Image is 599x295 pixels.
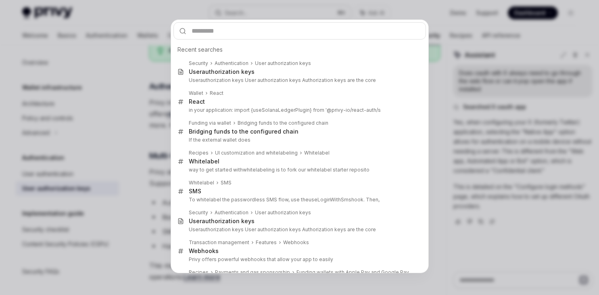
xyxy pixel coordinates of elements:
div: SMS [189,188,201,195]
div: Funding via wallet [189,120,231,126]
p: Privy offers powerful webhooks that allow your app to easily [189,256,409,263]
div: Recipes [189,269,209,276]
p: in your application: import { } from '@privy-io/react-auth/s [189,107,409,113]
div: User authorization keys [255,209,311,216]
b: white [243,167,256,173]
b: User [189,226,200,232]
div: g funds to the configured chain [189,128,298,135]
p: authorization keys User authorization keys Authorization keys are the core [189,77,409,84]
p: To whitelabel the passwordless SMS flow, use the hook. Then, [189,197,409,203]
div: Webhooks [283,239,309,246]
div: Transaction management [189,239,249,246]
b: User [189,68,202,75]
b: White [189,158,205,165]
div: UI customization and whitelabeling [215,150,298,156]
div: Recipes [189,150,209,156]
div: Authentication [215,209,248,216]
div: Funding wallets with Apple Pay and Google Pay [296,269,409,276]
div: Authentication [215,60,248,67]
b: useSolanaLedgerPlugin [253,107,310,113]
b: User [189,77,200,83]
div: SMS [221,180,232,186]
p: If the external wallet does [189,137,409,143]
b: Bridgin [189,128,209,135]
p: way to get started with labeling is to fork our whitelabel starter reposito [189,167,409,173]
div: Wallet [189,90,203,96]
p: authorization keys User authorization keys Authorization keys are the core [189,226,409,233]
div: Whitelabel [304,150,330,156]
div: Features [256,239,277,246]
div: User authorization keys [255,60,311,67]
div: label [189,158,219,165]
b: Bridgin [238,120,254,126]
div: React [189,98,205,105]
div: authorization keys [189,218,255,225]
b: Webhooks [189,247,219,254]
b: User [189,218,202,224]
div: g funds to the configured chain [238,120,328,126]
div: Security [189,209,208,216]
div: authorization keys [189,68,255,75]
b: useLoginWithSms [309,197,351,203]
div: Payments and gas sponsorship [215,269,290,276]
div: Whitelabel [189,180,214,186]
div: React [210,90,223,96]
span: Recent searches [177,46,223,54]
div: Security [189,60,208,67]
